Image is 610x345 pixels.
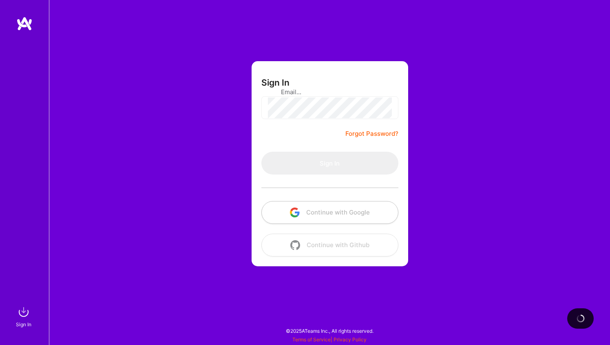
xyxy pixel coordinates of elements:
[334,336,367,343] a: Privacy Policy
[345,129,398,139] a: Forgot Password?
[290,240,300,250] img: icon
[16,320,31,329] div: Sign In
[261,234,398,257] button: Continue with Github
[292,336,367,343] span: |
[290,208,300,217] img: icon
[49,321,610,341] div: © 2025 ATeams Inc., All rights reserved.
[261,201,398,224] button: Continue with Google
[17,304,32,329] a: sign inSign In
[15,304,32,320] img: sign in
[292,336,331,343] a: Terms of Service
[261,152,398,175] button: Sign In
[16,16,33,31] img: logo
[577,314,585,323] img: loading
[261,77,290,88] h3: Sign In
[281,82,379,102] input: Email...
